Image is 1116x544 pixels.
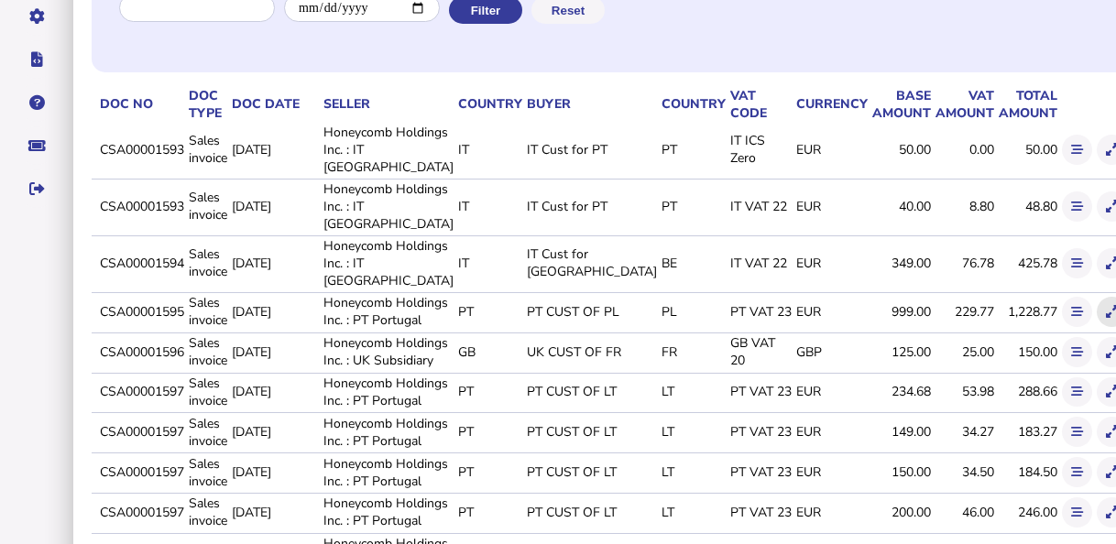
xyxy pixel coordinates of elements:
[320,332,454,370] td: Honeycomb Holdings Inc. : UK Subsidiary
[1062,457,1092,487] button: Show flow
[793,179,869,234] td: EUR
[932,235,995,290] td: 76.78
[658,123,727,177] td: PT
[96,235,185,290] td: CSA00001594
[658,413,727,451] td: LT
[793,292,869,330] td: EUR
[1062,417,1092,447] button: Show flow
[727,179,793,234] td: IT VAT 22
[1062,297,1092,327] button: Show flow
[869,453,932,491] td: 150.00
[1062,337,1092,367] button: Show flow
[523,235,658,290] td: IT Cust for [GEOGRAPHIC_DATA]
[932,493,995,530] td: 46.00
[454,413,523,451] td: PT
[658,86,727,123] th: Country
[228,86,320,123] th: Doc Date
[228,373,320,410] td: [DATE]
[96,179,185,234] td: CSA00001593
[454,179,523,234] td: IT
[17,169,56,208] button: Sign out
[995,413,1058,451] td: 183.27
[995,123,1058,177] td: 50.00
[793,453,869,491] td: EUR
[320,413,454,451] td: Honeycomb Holdings Inc. : PT Portugal
[793,373,869,410] td: EUR
[320,123,454,177] td: Honeycomb Holdings Inc. : IT [GEOGRAPHIC_DATA]
[995,453,1058,491] td: 184.50
[320,179,454,234] td: Honeycomb Holdings Inc. : IT [GEOGRAPHIC_DATA]
[658,235,727,290] td: BE
[185,235,228,290] td: Sales invoice
[17,83,56,122] button: Help pages
[523,373,658,410] td: PT CUST OF LT
[96,453,185,491] td: CSA00001597
[727,373,793,410] td: PT VAT 23
[523,123,658,177] td: IT Cust for PT
[869,332,932,370] td: 125.00
[727,332,793,370] td: GB VAT 20
[185,332,228,370] td: Sales invoice
[454,235,523,290] td: IT
[320,493,454,530] td: Honeycomb Holdings Inc. : PT Portugal
[96,292,185,330] td: CSA00001595
[185,493,228,530] td: Sales invoice
[995,493,1058,530] td: 246.00
[320,86,454,123] th: Seller
[869,493,932,530] td: 200.00
[523,292,658,330] td: PT CUST OF PL
[228,235,320,290] td: [DATE]
[17,40,56,79] button: Developer hub links
[1062,248,1092,278] button: Show flow
[727,123,793,177] td: IT ICS Zero
[228,292,320,330] td: [DATE]
[658,332,727,370] td: FR
[185,292,228,330] td: Sales invoice
[454,292,523,330] td: PT
[185,413,228,451] td: Sales invoice
[869,235,932,290] td: 349.00
[932,179,995,234] td: 8.80
[454,332,523,370] td: GB
[793,123,869,177] td: EUR
[185,373,228,410] td: Sales invoice
[869,292,932,330] td: 999.00
[228,453,320,491] td: [DATE]
[869,179,932,234] td: 40.00
[523,86,658,123] th: Buyer
[995,235,1058,290] td: 425.78
[658,453,727,491] td: LT
[932,86,995,123] th: VAT amount
[793,413,869,451] td: EUR
[1062,377,1092,408] button: Show flow
[454,493,523,530] td: PT
[932,413,995,451] td: 34.27
[793,493,869,530] td: EUR
[793,332,869,370] td: GBP
[995,292,1058,330] td: 1,228.77
[658,373,727,410] td: LT
[727,86,793,123] th: VAT code
[320,453,454,491] td: Honeycomb Holdings Inc. : PT Portugal
[185,179,228,234] td: Sales invoice
[727,292,793,330] td: PT VAT 23
[185,453,228,491] td: Sales invoice
[228,332,320,370] td: [DATE]
[658,179,727,234] td: PT
[523,493,658,530] td: PT CUST OF LT
[96,373,185,410] td: CSA00001597
[454,86,523,123] th: Country
[727,235,793,290] td: IT VAT 22
[793,235,869,290] td: EUR
[523,332,658,370] td: UK CUST OF FR
[995,86,1058,123] th: Total amount
[995,332,1058,370] td: 150.00
[658,493,727,530] td: LT
[454,453,523,491] td: PT
[228,123,320,177] td: [DATE]
[96,413,185,451] td: CSA00001597
[96,123,185,177] td: CSA00001593
[727,413,793,451] td: PT VAT 23
[932,453,995,491] td: 34.50
[185,123,228,177] td: Sales invoice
